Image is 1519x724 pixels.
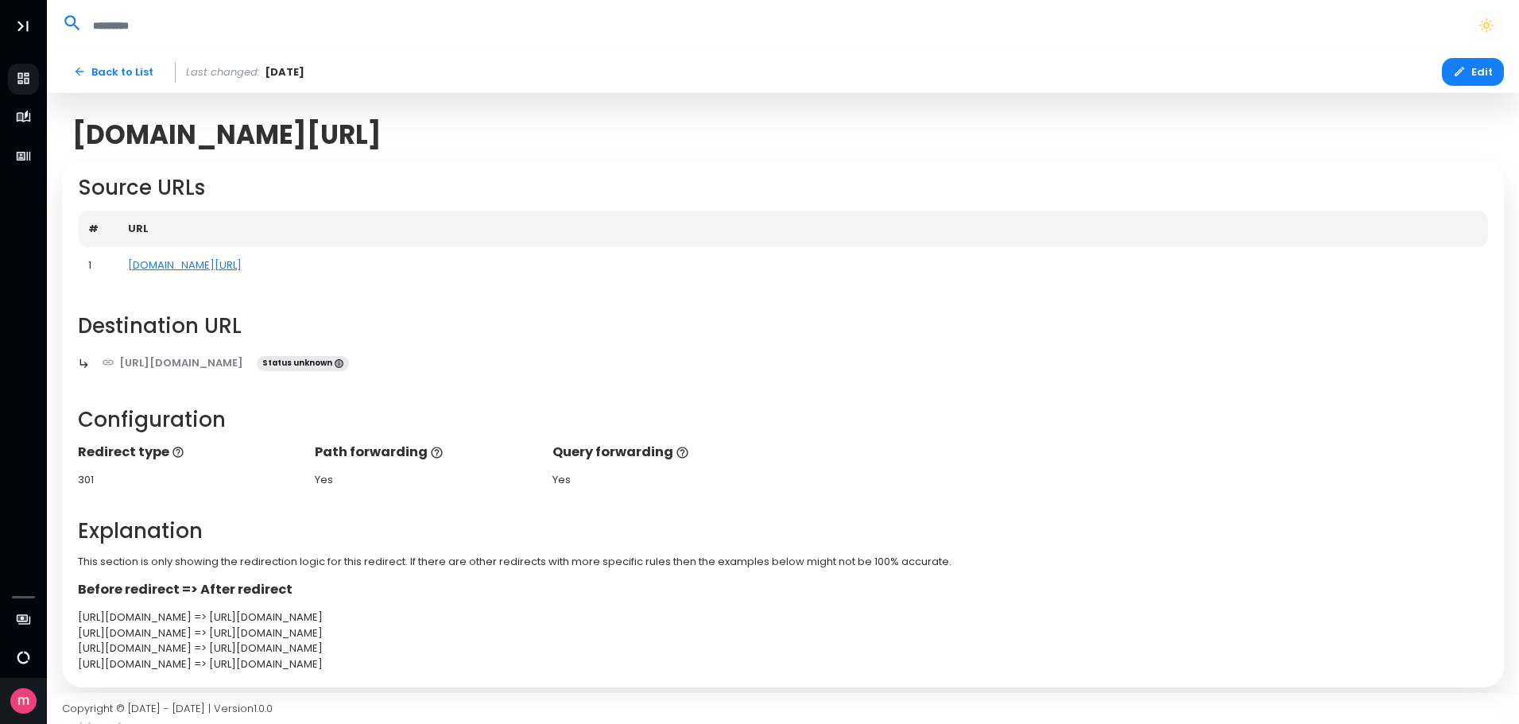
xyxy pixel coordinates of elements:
[315,472,537,488] div: Yes
[78,314,1489,339] h2: Destination URL
[78,408,1489,432] h2: Configuration
[78,176,1489,200] h2: Source URLs
[78,472,300,488] div: 301
[91,349,255,377] a: [URL][DOMAIN_NAME]
[8,11,38,41] button: Toggle Aside
[78,610,1489,625] div: [URL][DOMAIN_NAME] => [URL][DOMAIN_NAME]
[78,656,1489,672] div: [URL][DOMAIN_NAME] => [URL][DOMAIN_NAME]
[265,64,304,80] span: [DATE]
[552,472,774,488] div: Yes
[62,701,273,716] span: Copyright © [DATE] - [DATE] | Version 1.0.0
[78,580,1489,599] p: Before redirect => After redirect
[78,641,1489,656] div: [URL][DOMAIN_NAME] => [URL][DOMAIN_NAME]
[88,257,107,273] div: 1
[118,211,1489,247] th: URL
[78,519,1489,544] h2: Explanation
[1442,58,1504,86] button: Edit
[128,257,242,273] a: [DOMAIN_NAME][URL]
[315,443,537,462] p: Path forwarding
[10,688,37,714] img: Avatar
[78,443,300,462] p: Redirect type
[186,64,260,80] span: Last changed:
[78,625,1489,641] div: [URL][DOMAIN_NAME] => [URL][DOMAIN_NAME]
[62,58,165,86] a: Back to List
[257,356,349,372] span: Status unknown
[72,119,382,150] span: [DOMAIN_NAME][URL]
[78,211,118,247] th: #
[552,443,774,462] p: Query forwarding
[78,554,1489,570] p: This section is only showing the redirection logic for this redirect. If there are other redirect...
